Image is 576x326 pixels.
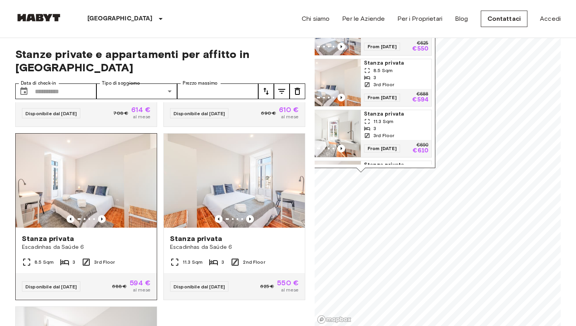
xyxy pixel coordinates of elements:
[373,74,376,81] span: 3
[87,14,153,24] p: [GEOGRAPHIC_DATA]
[397,14,442,24] a: Per i Proprietari
[98,215,106,223] button: Previous image
[174,110,225,116] span: Disponibile dal [DATE]
[15,133,157,300] a: Marketing picture of unit PT-17-007-007-01HPrevious imagePrevious imageStanza privataEscadinhas d...
[133,286,150,293] span: al mese
[337,145,345,152] button: Previous image
[417,41,428,46] p: €625
[290,59,432,107] a: Marketing picture of unit PT-17-007-007-01HPrevious imagePrevious imageStanza privata8.5 Sqm33rd ...
[15,47,305,74] span: Stanze private e appartamenti per affitto in [GEOGRAPHIC_DATA]
[16,134,157,228] img: Marketing picture of unit PT-17-007-007-01H
[290,110,361,157] img: Marketing picture of unit PT-17-007-007-03H
[337,94,345,101] button: Previous image
[417,143,428,148] p: €690
[290,110,432,158] a: Marketing picture of unit PT-17-007-007-03HPrevious imagePrevious imageStanza privata11.3 Sqm33rd...
[281,113,299,120] span: al mese
[281,286,299,293] span: al mese
[290,161,432,208] a: Marketing picture of unit PT-17-007-002-01HPrevious imagePrevious imageStanza privata8.5 Sqm3Grou...
[373,118,393,125] span: 11.3 Sqm
[163,133,305,300] a: Marketing picture of unit PT-17-007-005-03HPrevious imagePrevious imageStanza privataEscadinhas d...
[243,259,265,266] span: 2nd Floor
[274,83,290,99] button: tune
[455,14,468,24] a: Blog
[290,161,361,208] img: Marketing picture of unit PT-17-007-002-01H
[317,315,351,324] a: Mapbox logo
[364,43,400,51] span: From [DATE]
[412,46,428,52] p: €550
[112,283,127,290] span: 688 €
[373,67,393,74] span: 8.5 Sqm
[15,14,62,22] img: Habyt
[131,106,150,113] span: 614 €
[133,113,150,120] span: al mese
[302,14,330,24] a: Chi siamo
[215,215,223,223] button: Previous image
[540,14,561,24] a: Accedi
[417,92,428,97] p: €688
[94,259,115,266] span: 3rd Floor
[260,283,274,290] span: 625 €
[130,279,150,286] span: 594 €
[170,243,299,251] span: Escadinhas da Saúde 6
[25,110,77,116] span: Disponibile dal [DATE]
[364,145,400,152] span: From [DATE]
[261,110,276,117] span: 690 €
[67,215,74,223] button: Previous image
[170,234,222,243] span: Stanza privata
[113,110,128,117] span: 708 €
[373,125,376,132] span: 3
[364,110,428,118] span: Stanza privata
[413,148,428,154] p: €610
[72,259,75,266] span: 3
[364,59,428,67] span: Stanza privata
[183,80,217,87] label: Prezzo massimo
[290,59,361,106] img: Marketing picture of unit PT-17-007-007-01H
[364,161,428,169] span: Stanza privata
[21,80,56,87] label: Data di check-in
[183,259,203,266] span: 11.3 Sqm
[246,215,254,223] button: Previous image
[25,284,77,290] span: Disponibile dal [DATE]
[221,259,224,266] span: 3
[279,106,299,113] span: 610 €
[102,80,140,87] label: Tipo di soggiorno
[34,259,54,266] span: 8.5 Sqm
[258,83,274,99] button: tune
[337,43,345,51] button: Previous image
[373,132,394,139] span: 3rd Floor
[164,134,305,228] img: Marketing picture of unit PT-17-007-005-03H
[412,97,428,103] p: €594
[481,11,528,27] a: Contattaci
[16,83,32,99] button: Choose date
[290,83,305,99] button: tune
[364,94,400,101] span: From [DATE]
[342,14,385,24] a: Per le Aziende
[22,234,74,243] span: Stanza privata
[22,243,150,251] span: Escadinhas da Saúde 6
[277,279,299,286] span: 550 €
[373,81,394,88] span: 3rd Floor
[174,284,225,290] span: Disponibile dal [DATE]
